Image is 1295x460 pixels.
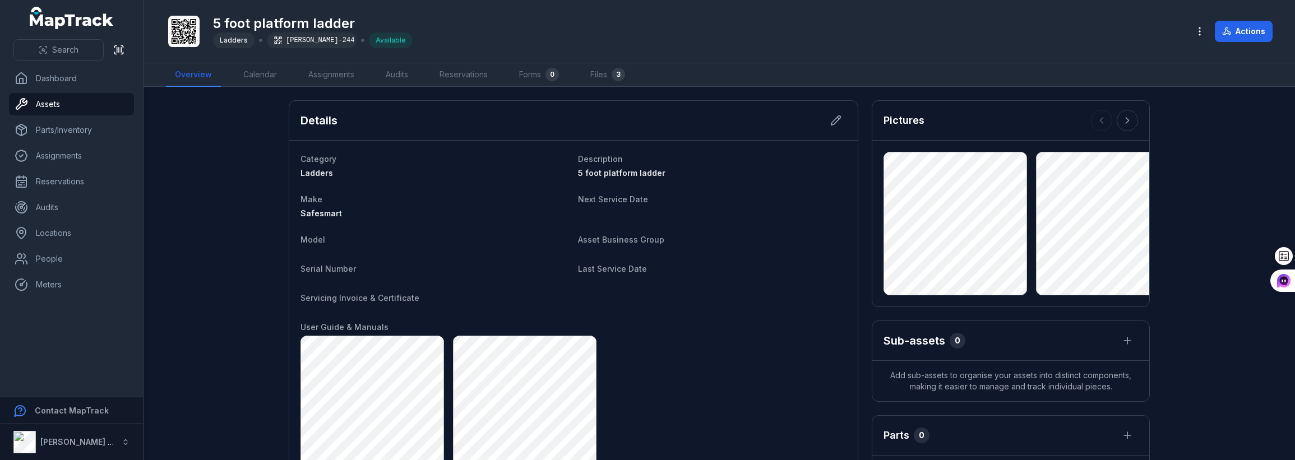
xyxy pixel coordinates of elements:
span: Ladders [300,168,333,178]
a: Reservations [431,63,497,87]
h2: Details [300,113,337,128]
button: Actions [1215,21,1273,42]
a: Calendar [234,63,286,87]
a: Assignments [299,63,363,87]
span: Category [300,154,336,164]
button: Search [13,39,104,61]
h1: 5 foot platform ladder [213,15,413,32]
span: Serial Number [300,264,356,273]
span: 5 foot platform ladder [578,168,665,178]
a: Dashboard [9,67,134,90]
a: Files3 [581,63,634,87]
span: Search [52,44,78,55]
span: Last Service Date [578,264,647,273]
strong: Contact MapTrack [35,406,109,415]
a: Forms0 [510,63,568,87]
a: Audits [9,196,134,219]
span: Add sub-assets to organise your assets into distinct components, making it easier to manage and t... [872,361,1149,401]
a: People [9,248,134,270]
a: Parts/Inventory [9,119,134,141]
div: 0 [545,68,559,81]
span: Safesmart [300,208,342,218]
a: Assignments [9,145,134,167]
h3: Parts [884,428,909,443]
a: MapTrack [30,7,114,29]
a: Reservations [9,170,134,193]
span: Model [300,235,325,244]
div: [PERSON_NAME]-244 [267,32,357,48]
span: Description [578,154,623,164]
a: Locations [9,222,134,244]
span: User Guide & Manuals [300,322,388,332]
div: 0 [914,428,929,443]
a: Assets [9,93,134,115]
h2: Sub-assets [884,333,945,349]
a: Audits [377,63,417,87]
div: Available [369,32,413,48]
span: Next Service Date [578,194,648,204]
span: Ladders [220,36,248,44]
span: Servicing Invoice & Certificate [300,293,419,303]
a: Meters [9,273,134,296]
a: Overview [166,63,221,87]
div: 0 [950,333,965,349]
strong: [PERSON_NAME] Air [40,437,118,447]
h3: Pictures [884,113,924,128]
div: 3 [612,68,625,81]
span: Asset Business Group [578,235,664,244]
span: Make [300,194,322,204]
